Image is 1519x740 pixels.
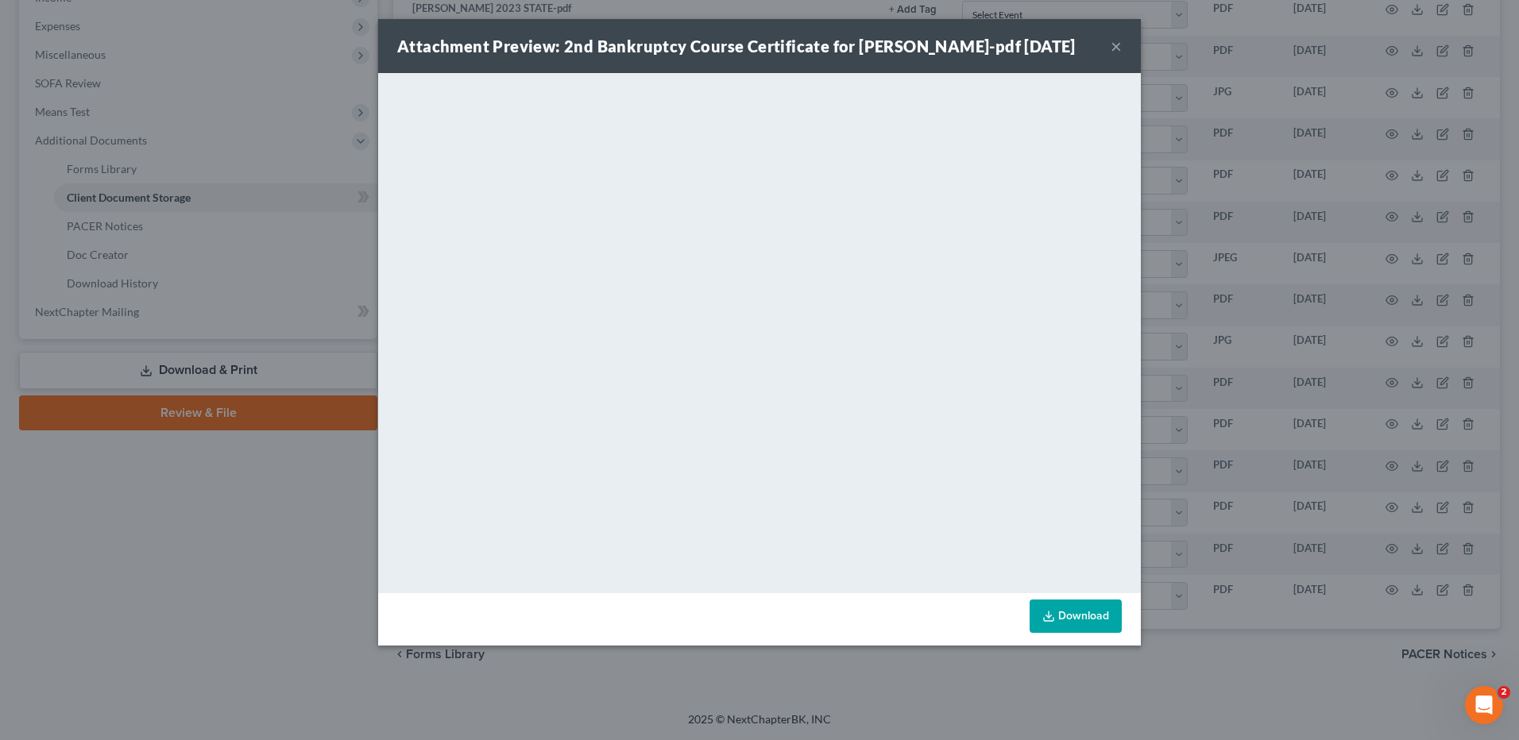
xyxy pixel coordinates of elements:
[1498,686,1510,699] span: 2
[1465,686,1503,724] iframe: Intercom live chat
[378,73,1141,589] iframe: <object ng-attr-data='[URL][DOMAIN_NAME]' type='application/pdf' width='100%' height='650px'></ob...
[397,37,1076,56] strong: Attachment Preview: 2nd Bankruptcy Course Certificate for [PERSON_NAME]-pdf [DATE]
[1111,37,1122,56] button: ×
[1030,599,1122,633] a: Download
